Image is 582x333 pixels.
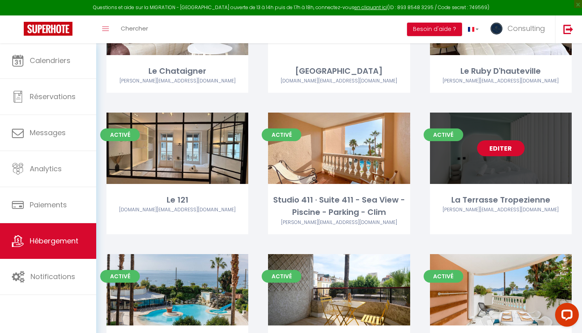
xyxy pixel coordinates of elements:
div: Studio 411 · Suite 411 - Sea View - Piscine - Parking - Clim [268,194,410,219]
span: Activé [262,270,301,283]
div: Airbnb [107,77,248,85]
span: Activé [100,270,140,283]
span: Activé [424,128,463,141]
img: logout [563,24,573,34]
div: [GEOGRAPHIC_DATA] [268,65,410,77]
span: Consulting [508,23,545,33]
span: Calendriers [30,55,70,65]
span: Activé [262,128,301,141]
span: Réservations [30,92,76,101]
a: Editer [315,140,363,156]
span: Analytics [30,164,62,174]
span: Activé [100,128,140,141]
a: Editer [315,282,363,298]
span: Paiements [30,200,67,210]
div: Le Chataigner [107,65,248,77]
div: Le 121 [107,194,248,206]
a: en cliquant ici [354,4,387,11]
div: Airbnb [430,77,572,85]
img: Super Booking [24,22,72,36]
div: Airbnb [107,206,248,214]
a: Editer [477,282,525,298]
a: Editer [154,140,201,156]
div: Airbnb [430,206,572,214]
a: Chercher [115,15,154,43]
div: La Terrasse Tropezienne [430,194,572,206]
iframe: LiveChat chat widget [549,300,582,333]
img: ... [491,23,502,34]
a: ... Consulting [485,15,555,43]
span: Notifications [30,272,75,281]
span: Activé [424,270,463,283]
span: Chercher [121,24,148,33]
button: Besoin d'aide ? [407,23,462,36]
a: Editer [154,282,201,298]
div: Le Ruby D'hauteville [430,65,572,77]
a: Editer [477,140,525,156]
span: Messages [30,128,66,138]
span: Hébergement [30,236,78,246]
div: Airbnb [268,219,410,226]
div: Airbnb [268,77,410,85]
